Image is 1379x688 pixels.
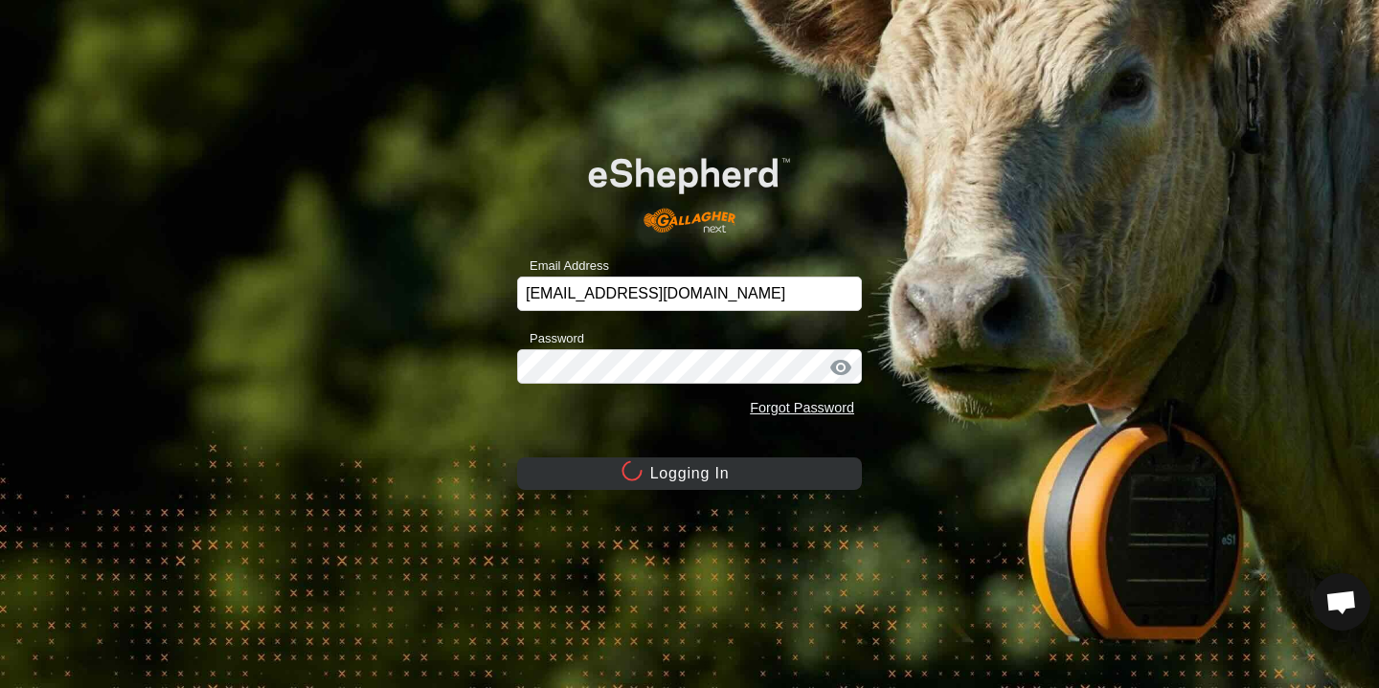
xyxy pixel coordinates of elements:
label: Email Address [517,256,609,276]
label: Password [517,329,584,348]
img: E-shepherd Logo [552,129,827,247]
input: Email Address [517,277,862,311]
div: Open chat [1313,573,1370,631]
button: Logging In [517,457,862,490]
a: Forgot Password [750,400,854,415]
